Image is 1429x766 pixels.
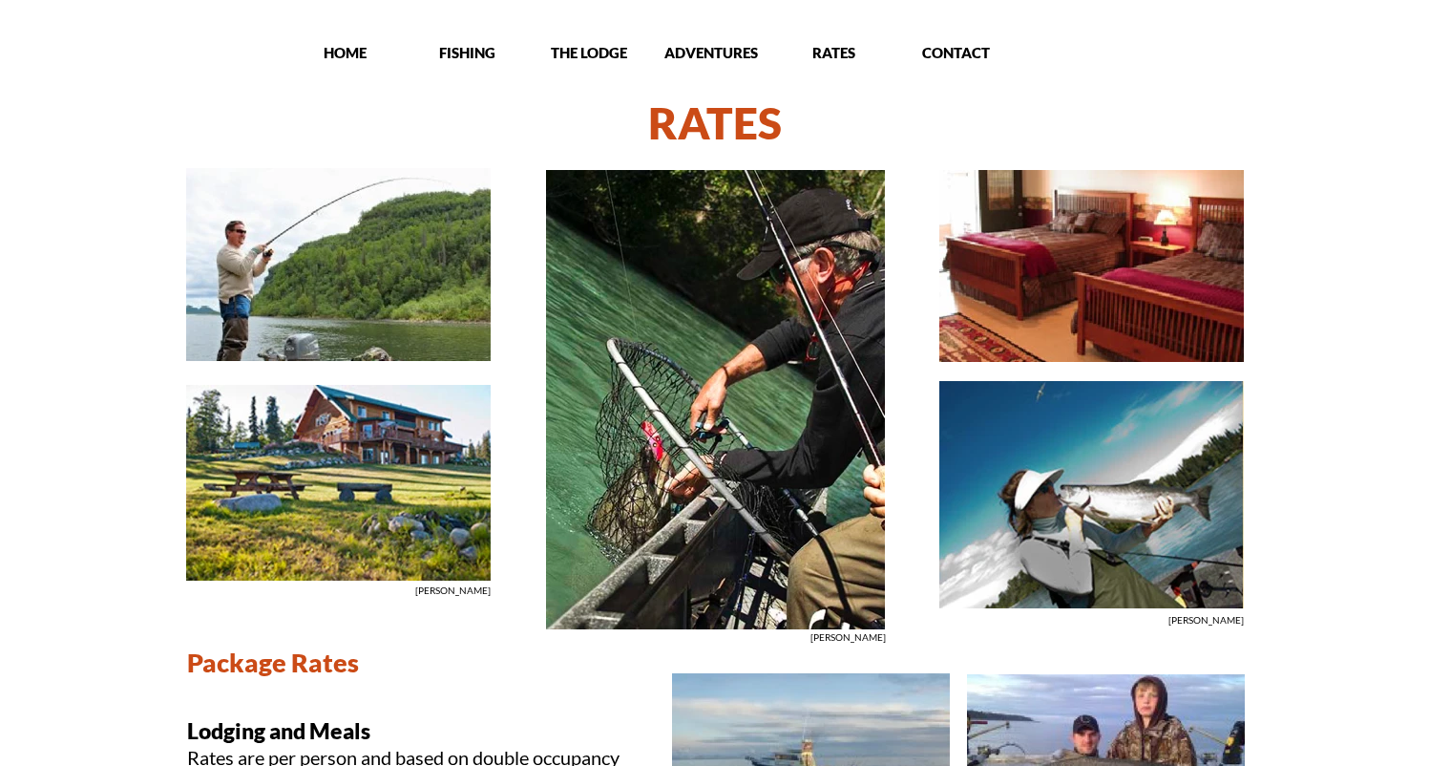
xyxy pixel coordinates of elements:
h1: RATES [142,89,1288,158]
p: CONTACT [896,43,1016,62]
p: Lodging and Meals [187,716,628,745]
img: Beautiful rooms at our Alaskan fishing lodge [938,169,1245,363]
p: ADVENTURES [652,43,771,62]
p: [PERSON_NAME] [1168,612,1244,628]
img: Fishing on an Alaskan flyout adventure [185,167,492,362]
img: View of the lawn at our Alaskan fishing lodge. [185,384,492,582]
p: HOME [285,43,405,62]
p: Package Rates [187,646,628,679]
p: [PERSON_NAME] [415,583,491,599]
p: RATES [774,43,893,62]
img: Kiss that Alaskan salmon [938,380,1245,609]
img: Catch and release Alaskan salmon [545,169,886,630]
p: FISHING [408,43,527,62]
p: THE LODGE [530,43,649,62]
p: [PERSON_NAME] [810,629,886,646]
